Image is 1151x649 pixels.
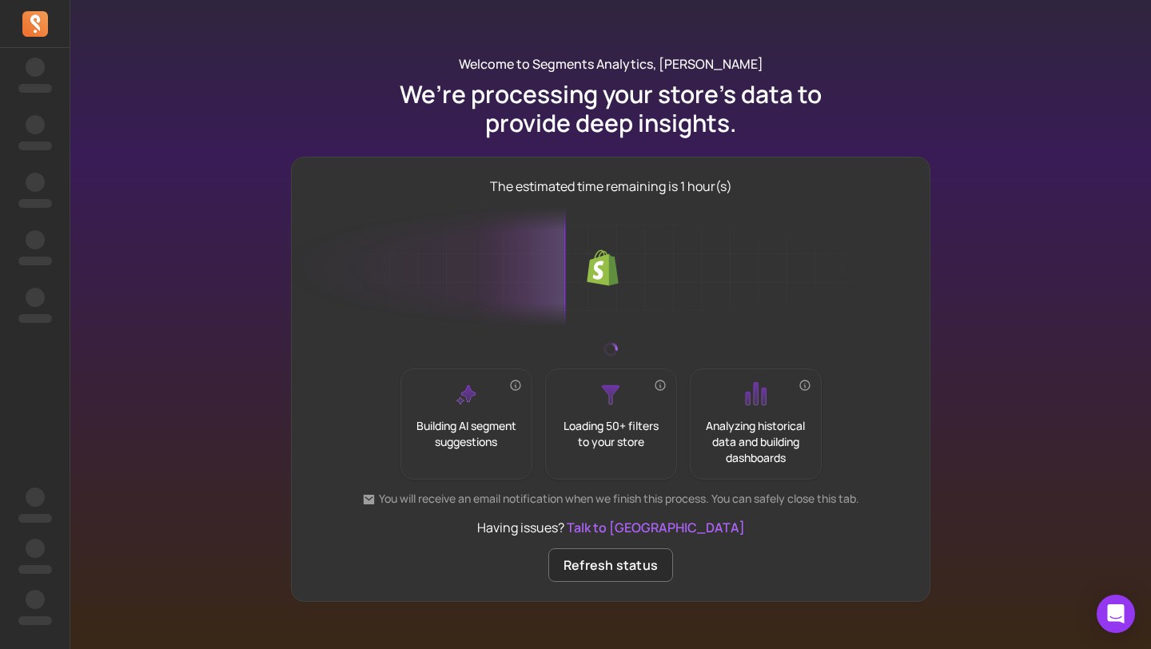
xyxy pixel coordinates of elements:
span: ‌ [26,488,45,507]
span: ‌ [18,616,52,625]
span: ‌ [18,314,52,323]
span: ‌ [18,514,52,523]
span: ‌ [26,115,45,134]
span: ‌ [26,58,45,77]
span: ‌ [26,288,45,307]
p: Analyzing historical data and building dashboards [703,418,808,466]
span: ‌ [18,565,52,574]
button: Refresh status [548,548,673,582]
span: ‌ [26,590,45,609]
span: ‌ [26,230,45,249]
span: ‌ [26,173,45,192]
p: Loading 50+ filters to your store [559,418,663,450]
p: Building AI segment suggestions [414,418,519,450]
p: Having issues? [477,518,745,537]
p: Welcome to Segments Analytics, [PERSON_NAME] [459,54,763,74]
button: Talk to [GEOGRAPHIC_DATA] [567,518,745,537]
span: ‌ [18,199,52,208]
span: ‌ [18,257,52,265]
span: ‌ [26,539,45,558]
p: The estimated time remaining is 1 hour(s) [490,177,732,196]
img: Data loading [291,207,930,330]
span: ‌ [18,84,52,93]
span: ‌ [18,141,52,150]
p: We’re processing your store’s data to provide deep insights. [396,80,826,137]
p: You will receive an email notification when we finish this process. You can safely close this tab. [362,491,859,507]
div: Open Intercom Messenger [1097,595,1135,633]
